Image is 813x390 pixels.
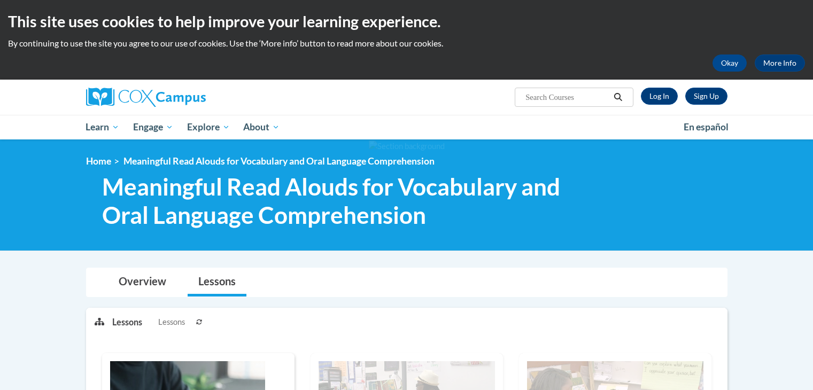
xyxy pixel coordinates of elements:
[713,54,747,72] button: Okay
[8,37,805,49] p: By continuing to use the site you agree to our use of cookies. Use the ‘More info’ button to read...
[86,121,119,134] span: Learn
[610,91,626,104] button: Search
[187,121,230,134] span: Explore
[677,116,735,138] a: En español
[79,115,127,139] a: Learn
[755,54,805,72] a: More Info
[8,11,805,32] h2: This site uses cookies to help improve your learning experience.
[70,115,744,139] div: Main menu
[243,121,280,134] span: About
[684,121,729,132] span: En español
[126,115,180,139] a: Engage
[158,316,185,328] span: Lessons
[86,155,111,167] a: Home
[641,88,678,105] a: Log In
[112,316,142,328] p: Lessons
[188,268,246,297] a: Lessons
[236,115,287,139] a: About
[524,91,610,104] input: Search Courses
[102,173,579,229] span: Meaningful Read Alouds for Vocabulary and Oral Language Comprehension
[86,88,206,107] img: Cox Campus
[108,268,177,297] a: Overview
[133,121,173,134] span: Engage
[685,88,727,105] a: Register
[123,155,435,167] span: Meaningful Read Alouds for Vocabulary and Oral Language Comprehension
[86,88,289,107] a: Cox Campus
[369,141,445,152] img: Section background
[180,115,237,139] a: Explore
